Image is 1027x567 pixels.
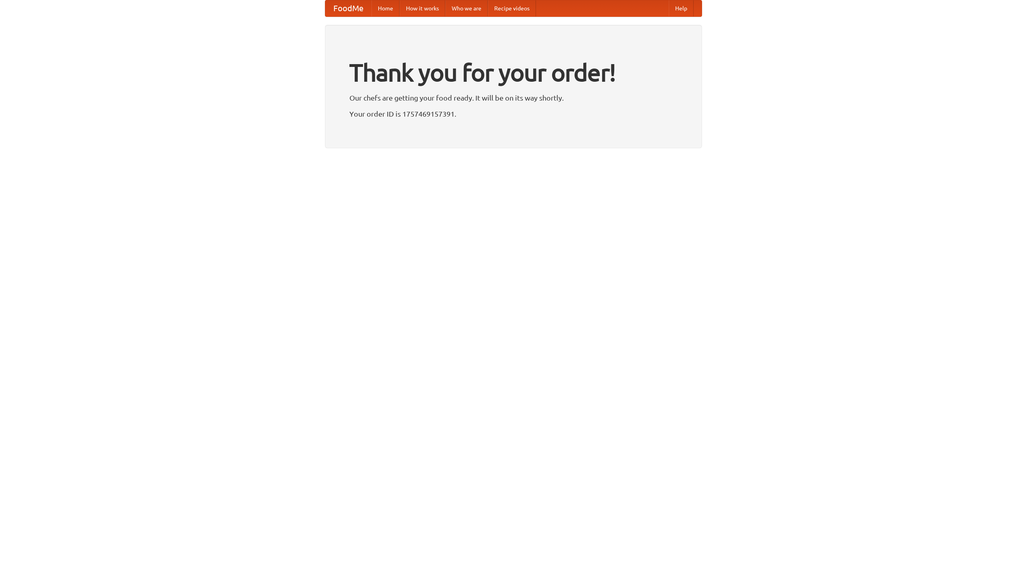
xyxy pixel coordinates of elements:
p: Your order ID is 1757469157391. [349,108,678,120]
p: Our chefs are getting your food ready. It will be on its way shortly. [349,92,678,104]
h1: Thank you for your order! [349,53,678,92]
a: FoodMe [325,0,371,16]
a: Help [669,0,694,16]
a: Recipe videos [488,0,536,16]
a: Who we are [445,0,488,16]
a: How it works [400,0,445,16]
a: Home [371,0,400,16]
